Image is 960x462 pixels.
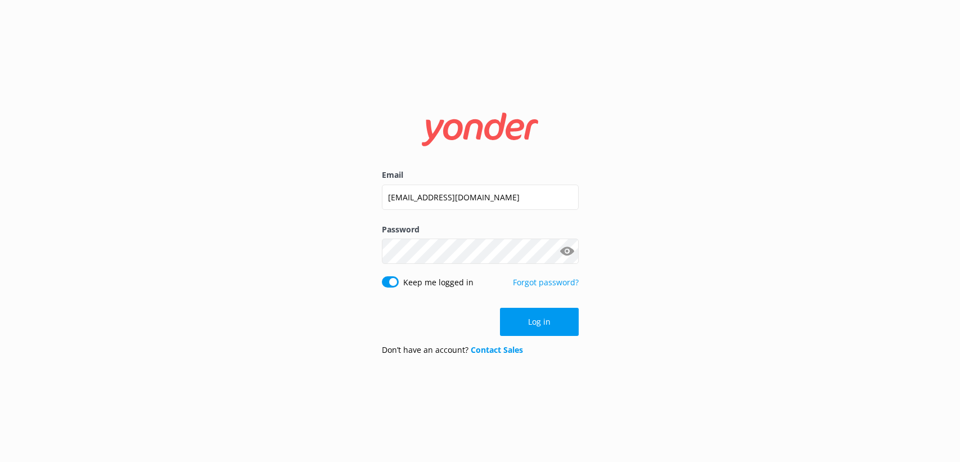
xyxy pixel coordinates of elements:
[403,276,474,289] label: Keep me logged in
[500,308,579,336] button: Log in
[382,185,579,210] input: user@emailaddress.com
[556,240,579,263] button: Show password
[382,169,579,181] label: Email
[382,344,523,356] p: Don’t have an account?
[513,277,579,288] a: Forgot password?
[382,223,579,236] label: Password
[471,344,523,355] a: Contact Sales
